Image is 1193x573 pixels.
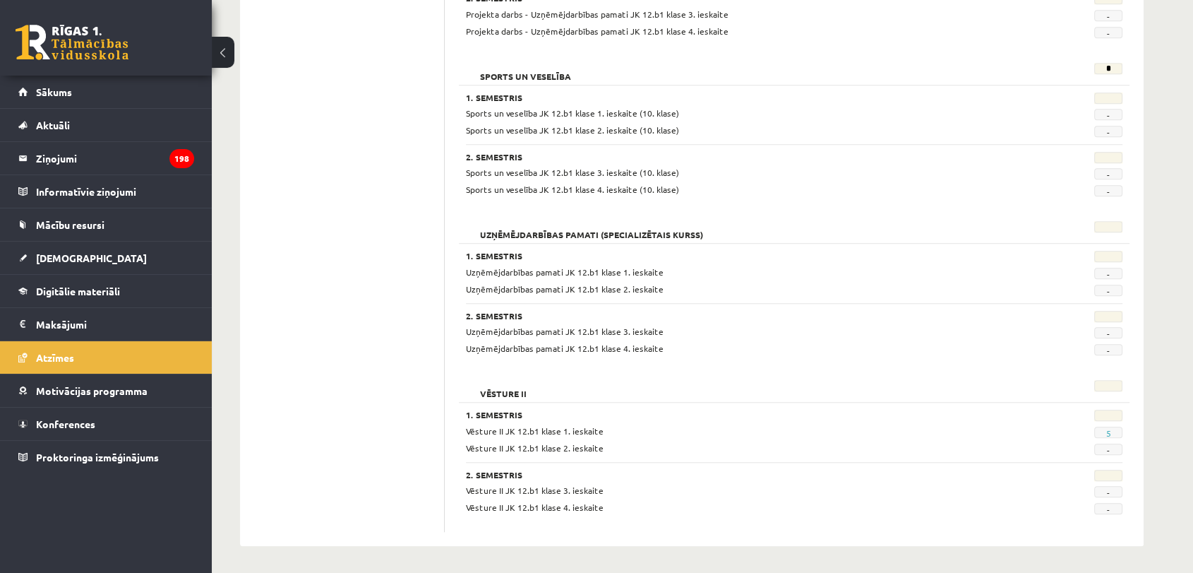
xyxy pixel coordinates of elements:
span: Aktuāli [36,119,70,131]
a: [DEMOGRAPHIC_DATA] [18,242,194,274]
span: - [1094,344,1122,355]
a: 5 [1105,427,1110,439]
h2: Uzņēmējdarbības pamati (Specializētais kurss) [466,221,717,235]
span: Atzīmes [36,351,74,364]
span: [DEMOGRAPHIC_DATA] [36,252,147,264]
span: Sports un veselība JK 12.b1 klase 4. ieskaite (10. klase) [466,184,679,195]
span: Digitālie materiāli [36,285,120,297]
h3: 1. Semestris [466,93,1009,102]
span: - [1094,285,1122,296]
h3: 1. Semestris [466,251,1009,261]
h3: 2. Semestris [466,152,1009,162]
a: Aktuāli [18,109,194,141]
span: Sports un veselība JK 12.b1 klase 2. ieskaite (10. klase) [466,124,679,136]
a: Informatīvie ziņojumi [18,175,194,208]
h2: Vēsture II [466,380,541,394]
a: Ziņojumi198 [18,142,194,175]
h3: 1. Semestris [466,410,1009,420]
span: Motivācijas programma [36,384,148,397]
span: Vēsture II JK 12.b1 klase 2. ieskaite [466,442,604,454]
a: Rīgas 1. Tālmācības vidusskola [16,25,128,60]
span: - [1094,27,1122,38]
span: Uzņēmējdarbības pamati JK 12.b1 klase 3. ieskaite [466,326,664,337]
span: Vēsture II JK 12.b1 klase 1. ieskaite [466,425,604,437]
span: Projekta darbs - Uzņēmējdarbības pamati JK 12.b1 klase 3. ieskaite [466,8,729,20]
span: - [1094,168,1122,179]
a: Motivācijas programma [18,374,194,407]
span: - [1094,126,1122,137]
span: Mācību resursi [36,218,104,231]
h3: 2. Semestris [466,470,1009,480]
span: Konferences [36,418,95,430]
legend: Ziņojumi [36,142,194,175]
a: Mācību resursi [18,208,194,241]
span: - [1094,503,1122,514]
span: - [1094,109,1122,120]
h2: Sports un veselība [466,63,585,77]
span: Vēsture II JK 12.b1 klase 3. ieskaite [466,485,604,496]
span: - [1094,444,1122,455]
a: Proktoringa izmēģinājums [18,441,194,473]
span: Uzņēmējdarbības pamati JK 12.b1 klase 1. ieskaite [466,266,664,278]
legend: Maksājumi [36,308,194,341]
span: Uzņēmējdarbības pamati JK 12.b1 klase 4. ieskaite [466,343,664,354]
span: - [1094,268,1122,279]
span: Uzņēmējdarbības pamati JK 12.b1 klase 2. ieskaite [466,283,664,295]
span: - [1094,327,1122,338]
span: - [1094,486,1122,497]
span: - [1094,185,1122,196]
span: Sākums [36,85,72,98]
span: Proktoringa izmēģinājums [36,451,159,463]
a: Atzīmes [18,341,194,374]
span: - [1094,10,1122,21]
span: Sports un veselība JK 12.b1 klase 1. ieskaite (10. klase) [466,107,679,119]
legend: Informatīvie ziņojumi [36,175,194,208]
span: Vēsture II JK 12.b1 klase 4. ieskaite [466,502,604,513]
a: Sākums [18,76,194,108]
a: Konferences [18,408,194,440]
i: 198 [169,149,194,168]
a: Digitālie materiāli [18,275,194,307]
span: Projekta darbs - Uzņēmējdarbības pamati JK 12.b1 klase 4. ieskaite [466,25,729,37]
span: Sports un veselība JK 12.b1 klase 3. ieskaite (10. klase) [466,167,679,178]
h3: 2. Semestris [466,311,1009,321]
a: Maksājumi [18,308,194,341]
